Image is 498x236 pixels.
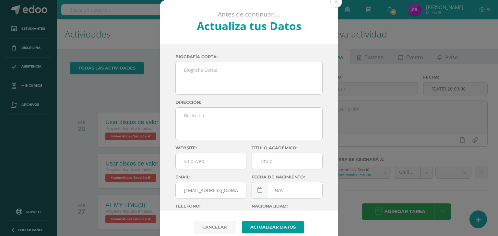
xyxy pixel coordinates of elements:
[252,153,322,169] input: Titulo:
[175,204,246,209] label: Teléfono:
[252,204,323,209] label: Nacionalidad:
[175,145,246,150] label: Website:
[176,153,246,169] input: Sitio Web:
[175,100,323,105] label: Dirección:
[175,175,246,179] label: Email:
[242,221,304,233] button: Actualizar datos
[252,175,323,179] label: Fecha de nacimiento:
[194,221,235,233] a: Cancelar
[175,54,323,59] label: Biografía corta:
[177,18,321,33] h2: Actualiza tus Datos
[252,145,323,150] label: Título académico:
[176,182,246,198] input: Correo Electronico:
[177,10,321,18] p: Antes de continuar....
[252,182,322,198] input: Fecha de Nacimiento:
